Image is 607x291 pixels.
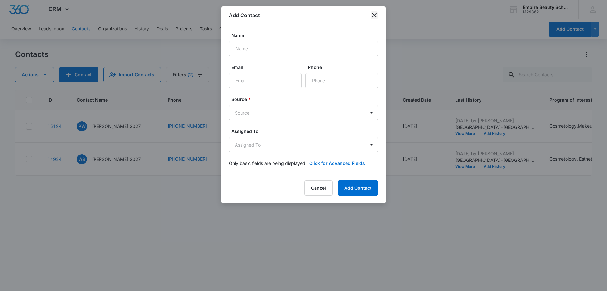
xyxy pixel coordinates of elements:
[338,180,378,196] button: Add Contact
[308,64,381,71] label: Phone
[309,160,365,167] button: Click for Advanced Fields
[304,180,333,196] button: Cancel
[229,73,302,88] input: Email
[231,96,381,103] label: Source
[229,11,260,19] h1: Add Contact
[231,64,304,71] label: Email
[229,160,307,167] p: Only basic fields are being displayed.
[231,128,381,135] label: Assigned To
[305,73,378,88] input: Phone
[229,41,378,56] input: Name
[231,32,381,39] label: Name
[371,11,378,19] button: close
